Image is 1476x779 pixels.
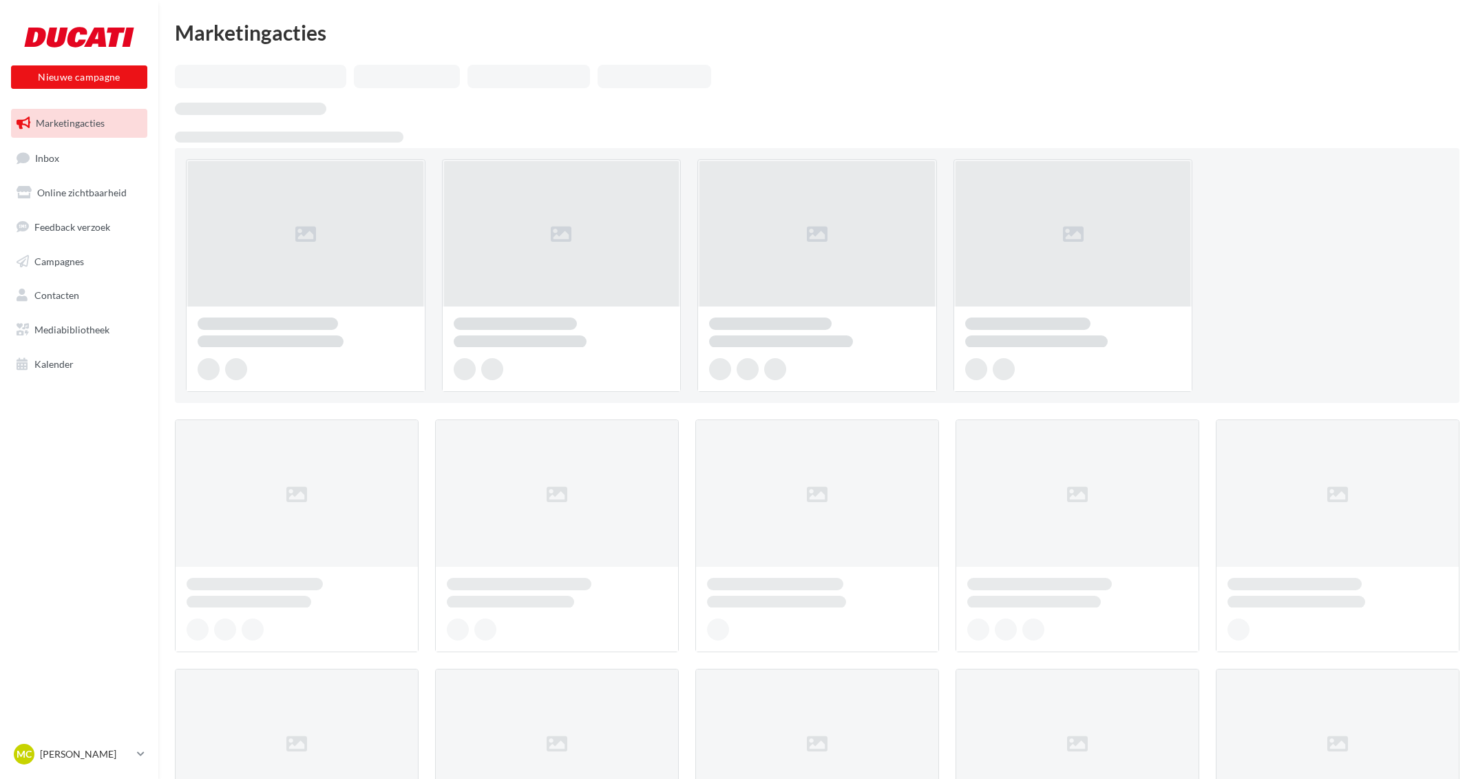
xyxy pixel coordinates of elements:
a: Feedback verzoek [8,213,150,242]
p: [PERSON_NAME] [40,747,131,761]
a: MC [PERSON_NAME] [11,741,147,767]
div: Marketingacties [175,22,1459,43]
span: MC [17,747,32,761]
span: Inbox [35,152,59,163]
span: Marketingacties [36,117,105,129]
span: Mediabibliotheek [34,324,109,335]
span: Campagnes [34,255,84,267]
span: Feedback verzoek [34,221,110,233]
a: Marketingacties [8,109,150,138]
span: Online zichtbaarheid [37,187,127,198]
a: Contacten [8,281,150,310]
a: Kalender [8,350,150,379]
button: Nieuwe campagne [11,65,147,89]
a: Online zichtbaarheid [8,178,150,207]
span: Contacten [34,289,79,301]
a: Campagnes [8,247,150,276]
span: Kalender [34,358,74,370]
a: Inbox [8,143,150,173]
a: Mediabibliotheek [8,315,150,344]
